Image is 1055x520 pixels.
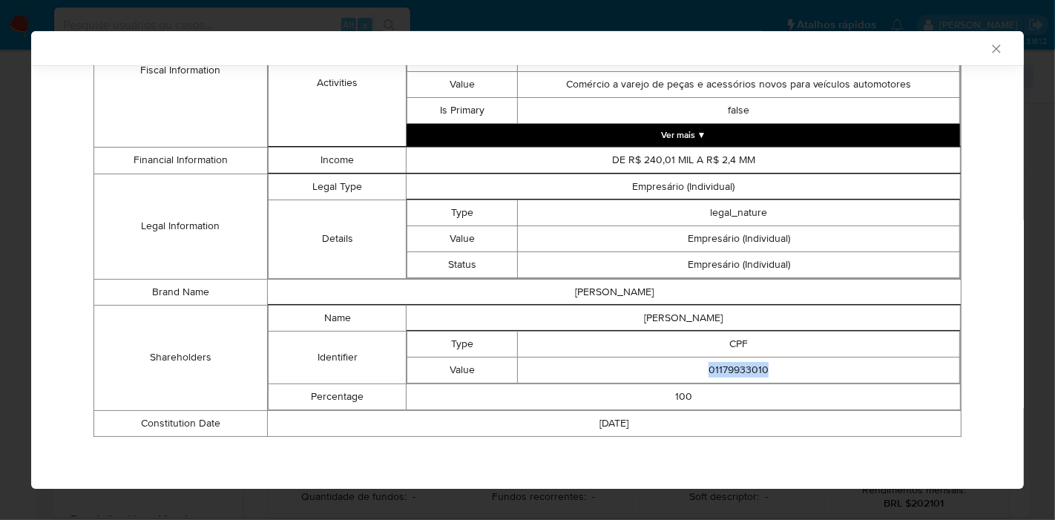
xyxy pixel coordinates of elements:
[268,174,407,200] td: Legal Type
[407,251,518,277] td: Status
[407,174,961,200] td: Empresário (Individual)
[407,200,518,226] td: Type
[407,226,518,251] td: Value
[407,331,518,357] td: Type
[267,279,961,305] td: [PERSON_NAME]
[268,384,407,409] td: Percentage
[518,251,960,277] td: Empresário (Individual)
[94,279,268,305] td: Brand Name
[407,97,518,123] td: Is Primary
[518,357,960,383] td: 01179933010
[518,97,960,123] td: false
[31,31,1024,489] div: closure-recommendation-modal
[94,174,268,279] td: Legal Information
[407,124,960,146] button: Expand array
[268,19,407,146] td: Activities
[407,305,961,331] td: [PERSON_NAME]
[268,331,407,384] td: Identifier
[94,305,268,410] td: Shareholders
[518,200,960,226] td: legal_nature
[518,331,960,357] td: CPF
[268,200,407,278] td: Details
[267,410,961,436] td: [DATE]
[94,410,268,436] td: Constitution Date
[407,384,961,409] td: 100
[407,147,961,173] td: DE R$ 240,01 MIL A R$ 2,4 MM
[518,226,960,251] td: Empresário (Individual)
[518,71,960,97] td: Comércio a varejo de peças e acessórios novos para veículos automotores
[989,42,1002,55] button: Fechar a janela
[407,357,518,383] td: Value
[268,147,407,173] td: Income
[94,147,268,174] td: Financial Information
[268,305,407,331] td: Name
[407,71,518,97] td: Value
